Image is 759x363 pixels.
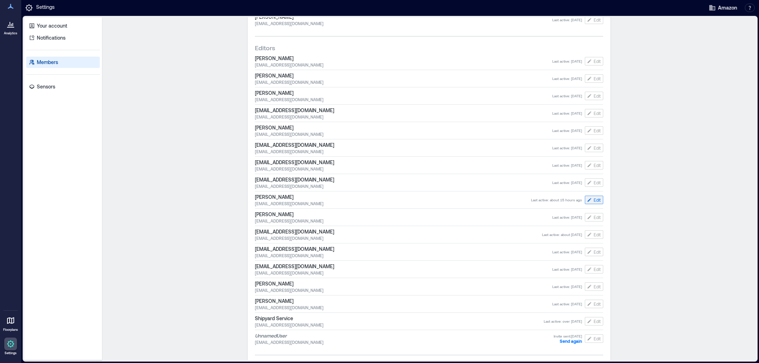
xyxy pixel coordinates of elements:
[255,159,552,166] span: [EMAIL_ADDRESS][DOMAIN_NAME]
[552,145,582,150] span: Last active : [DATE]
[585,230,603,239] button: Edit
[594,232,601,237] span: Edit
[2,335,19,357] a: Settings
[554,334,582,339] span: Invite sent: [DATE]
[718,4,737,11] span: Amazon
[552,76,582,81] span: Last active : [DATE]
[594,336,601,341] span: Edit
[531,197,582,202] span: Last active : about 15 hours ago
[594,266,601,272] span: Edit
[552,93,582,98] span: Last active : [DATE]
[544,319,582,324] span: Last active : over [DATE]
[585,196,603,204] button: Edit
[255,21,552,26] span: [EMAIL_ADDRESS][DOMAIN_NAME]
[594,249,601,255] span: Edit
[585,57,603,65] button: Edit
[585,126,603,135] button: Edit
[585,282,603,291] button: Edit
[255,339,554,345] span: [EMAIL_ADDRESS][DOMAIN_NAME]
[2,16,19,38] a: Analytics
[255,107,552,114] span: [EMAIL_ADDRESS][DOMAIN_NAME]
[594,17,601,23] span: Edit
[255,228,542,235] span: [EMAIL_ADDRESS][DOMAIN_NAME]
[255,201,531,206] span: [EMAIL_ADDRESS][DOMAIN_NAME]
[594,284,601,289] span: Edit
[552,59,582,64] span: Last active : [DATE]
[26,32,100,44] a: Notifications
[255,315,544,322] span: Shipyard Service
[255,183,552,189] span: [EMAIL_ADDRESS][DOMAIN_NAME]
[585,109,603,117] button: Edit
[594,301,601,307] span: Edit
[255,287,552,293] span: [EMAIL_ADDRESS][DOMAIN_NAME]
[37,59,58,66] p: Members
[552,215,582,220] span: Last active : [DATE]
[255,72,552,79] span: [PERSON_NAME]
[552,128,582,133] span: Last active : [DATE]
[255,114,552,120] span: [EMAIL_ADDRESS][DOMAIN_NAME]
[255,263,552,270] span: [EMAIL_ADDRESS][DOMAIN_NAME]
[707,2,739,13] button: Amazon
[255,166,552,172] span: [EMAIL_ADDRESS][DOMAIN_NAME]
[594,145,601,151] span: Edit
[255,322,544,328] span: [EMAIL_ADDRESS][DOMAIN_NAME]
[552,267,582,272] span: Last active : [DATE]
[255,211,552,218] span: [PERSON_NAME]
[255,55,552,62] span: [PERSON_NAME]
[585,248,603,256] button: Edit
[594,180,601,185] span: Edit
[594,110,601,116] span: Edit
[552,180,582,185] span: Last active : [DATE]
[255,246,552,253] span: [EMAIL_ADDRESS][DOMAIN_NAME]
[255,90,552,97] span: [PERSON_NAME]
[1,312,20,334] a: Floorplans
[552,301,582,306] span: Last active : [DATE]
[255,235,542,241] span: [EMAIL_ADDRESS][DOMAIN_NAME]
[255,131,552,137] span: [EMAIL_ADDRESS][DOMAIN_NAME]
[37,83,55,90] p: Sensors
[594,93,601,99] span: Edit
[594,76,601,81] span: Edit
[552,163,582,168] span: Last active : [DATE]
[585,16,603,24] button: Edit
[37,34,65,41] p: Notifications
[255,270,552,276] span: [EMAIL_ADDRESS][DOMAIN_NAME]
[552,17,582,22] span: Last active : [DATE]
[552,249,582,254] span: Last active : [DATE]
[255,305,552,310] span: [EMAIL_ADDRESS][DOMAIN_NAME]
[5,351,17,355] p: Settings
[594,58,601,64] span: Edit
[255,97,552,102] span: [EMAIL_ADDRESS][DOMAIN_NAME]
[585,144,603,152] button: Edit
[585,213,603,221] button: Edit
[594,318,601,324] span: Edit
[594,128,601,133] span: Edit
[255,218,552,224] span: [EMAIL_ADDRESS][DOMAIN_NAME]
[255,142,552,149] span: [EMAIL_ADDRESS][DOMAIN_NAME]
[585,334,603,343] button: Edit
[36,4,55,12] p: Settings
[255,280,552,287] span: [PERSON_NAME]
[594,197,601,203] span: Edit
[552,284,582,289] span: Last active : [DATE]
[255,124,552,131] span: [PERSON_NAME]
[594,162,601,168] span: Edit
[585,161,603,169] button: Edit
[4,31,17,35] p: Analytics
[594,214,601,220] span: Edit
[26,57,100,68] a: Members
[255,176,552,183] span: [EMAIL_ADDRESS][DOMAIN_NAME]
[255,149,552,154] span: [EMAIL_ADDRESS][DOMAIN_NAME]
[585,92,603,100] button: Edit
[37,22,67,29] p: Your account
[585,317,603,325] button: Edit
[585,74,603,83] button: Edit
[26,20,100,31] a: Your account
[255,44,275,52] span: Editors
[255,79,552,85] span: [EMAIL_ADDRESS][DOMAIN_NAME]
[255,253,552,258] span: [EMAIL_ADDRESS][DOMAIN_NAME]
[26,81,100,92] a: Sensors
[255,194,531,201] span: [PERSON_NAME]
[585,178,603,187] button: Edit
[255,333,287,339] i: Unnamed User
